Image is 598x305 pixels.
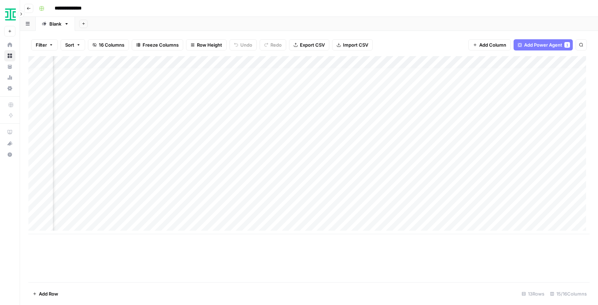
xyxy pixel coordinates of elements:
[143,41,179,48] span: Freeze Columns
[61,39,85,50] button: Sort
[36,41,47,48] span: Filter
[4,61,15,72] a: Your Data
[514,39,573,50] button: Add Power Agent1
[524,41,562,48] span: Add Power Agent
[260,39,286,50] button: Redo
[240,41,252,48] span: Undo
[186,39,227,50] button: Row Height
[300,41,325,48] span: Export CSV
[468,39,511,50] button: Add Column
[479,41,506,48] span: Add Column
[4,50,15,61] a: Browse
[31,39,58,50] button: Filter
[4,8,17,21] img: Ironclad Logo
[519,288,547,299] div: 13 Rows
[5,138,15,149] div: What's new?
[39,290,58,297] span: Add Row
[4,6,15,23] button: Workspace: Ironclad
[4,72,15,83] a: Usage
[28,288,62,299] button: Add Row
[65,41,74,48] span: Sort
[332,39,373,50] button: Import CSV
[49,20,61,27] div: Blank
[4,39,15,50] a: Home
[4,83,15,94] a: Settings
[4,127,15,138] a: AirOps Academy
[270,41,282,48] span: Redo
[99,41,124,48] span: 16 Columns
[343,41,368,48] span: Import CSV
[4,149,15,160] button: Help + Support
[547,288,590,299] div: 15/16 Columns
[566,42,568,48] span: 1
[88,39,129,50] button: 16 Columns
[229,39,257,50] button: Undo
[289,39,329,50] button: Export CSV
[132,39,183,50] button: Freeze Columns
[36,17,75,31] a: Blank
[564,42,570,48] div: 1
[197,41,222,48] span: Row Height
[4,138,15,149] button: What's new?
